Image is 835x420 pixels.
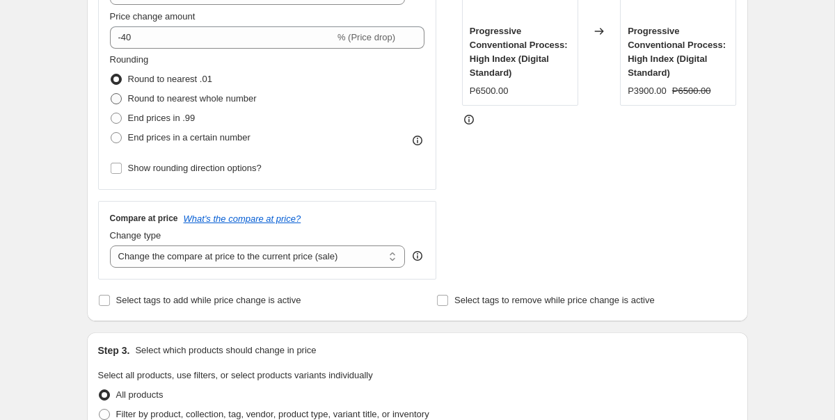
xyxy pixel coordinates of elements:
p: Select which products should change in price [135,344,316,357]
span: Change type [110,230,161,241]
span: Select all products, use filters, or select products variants individually [98,370,373,380]
span: Filter by product, collection, tag, vendor, product type, variant title, or inventory [116,409,429,419]
span: Price change amount [110,11,196,22]
button: What's the compare at price? [184,213,301,224]
div: P3900.00 [628,84,667,98]
div: help [411,249,424,263]
span: Select tags to remove while price change is active [454,295,655,305]
span: End prices in a certain number [128,132,250,143]
span: Round to nearest .01 [128,74,212,84]
span: % (Price drop) [337,32,395,42]
span: Progressive Conventional Process: High Index (Digital Standard) [470,26,568,78]
span: Progressive Conventional Process: High Index (Digital Standard) [628,26,726,78]
input: -15 [110,26,335,49]
span: Rounding [110,54,149,65]
h2: Step 3. [98,344,130,357]
div: P6500.00 [470,84,509,98]
strike: P6500.00 [672,84,711,98]
span: All products [116,389,164,400]
span: Show rounding direction options? [128,163,262,173]
span: Select tags to add while price change is active [116,295,301,305]
h3: Compare at price [110,213,178,224]
span: End prices in .99 [128,113,196,123]
span: Round to nearest whole number [128,93,257,104]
